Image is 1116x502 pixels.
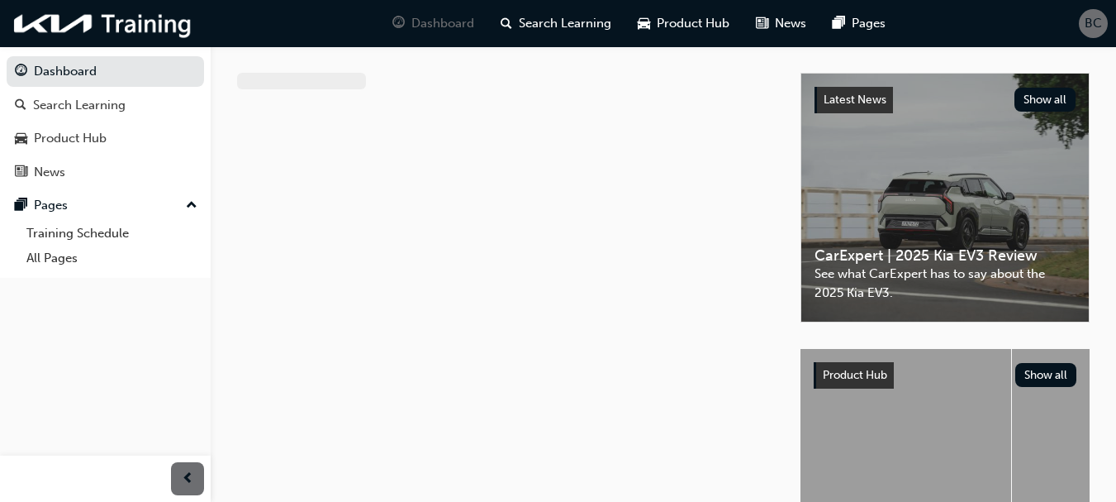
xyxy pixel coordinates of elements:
[411,14,474,33] span: Dashboard
[775,14,806,33] span: News
[7,123,204,154] a: Product Hub
[501,13,512,34] span: search-icon
[15,65,27,79] span: guage-icon
[8,7,198,41] img: kia-training
[756,13,768,34] span: news-icon
[15,131,27,146] span: car-icon
[7,157,204,188] a: News
[1079,9,1108,38] button: BC
[743,7,819,41] a: news-iconNews
[34,163,65,182] div: News
[638,13,650,34] span: car-icon
[819,7,899,41] a: pages-iconPages
[7,90,204,121] a: Search Learning
[20,246,204,271] a: All Pages
[824,93,886,107] span: Latest News
[814,246,1076,265] span: CarExpert | 2025 Kia EV3 Review
[852,14,886,33] span: Pages
[34,196,68,215] div: Pages
[7,53,204,190] button: DashboardSearch LearningProduct HubNews
[814,362,1076,389] a: Product HubShow all
[657,14,729,33] span: Product Hub
[15,198,27,213] span: pages-icon
[7,190,204,221] button: Pages
[1085,14,1102,33] span: BC
[186,195,197,217] span: up-icon
[519,14,611,33] span: Search Learning
[33,96,126,115] div: Search Learning
[814,265,1076,302] span: See what CarExpert has to say about the 2025 Kia EV3.
[814,87,1076,113] a: Latest NewsShow all
[34,129,107,148] div: Product Hub
[15,165,27,180] span: news-icon
[624,7,743,41] a: car-iconProduct Hub
[392,13,405,34] span: guage-icon
[15,98,26,113] span: search-icon
[800,73,1090,323] a: Latest NewsShow allCarExpert | 2025 Kia EV3 ReviewSee what CarExpert has to say about the 2025 Ki...
[1014,88,1076,112] button: Show all
[379,7,487,41] a: guage-iconDashboard
[7,56,204,87] a: Dashboard
[1015,363,1077,387] button: Show all
[823,368,887,382] span: Product Hub
[20,221,204,246] a: Training Schedule
[833,13,845,34] span: pages-icon
[182,469,194,490] span: prev-icon
[487,7,624,41] a: search-iconSearch Learning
